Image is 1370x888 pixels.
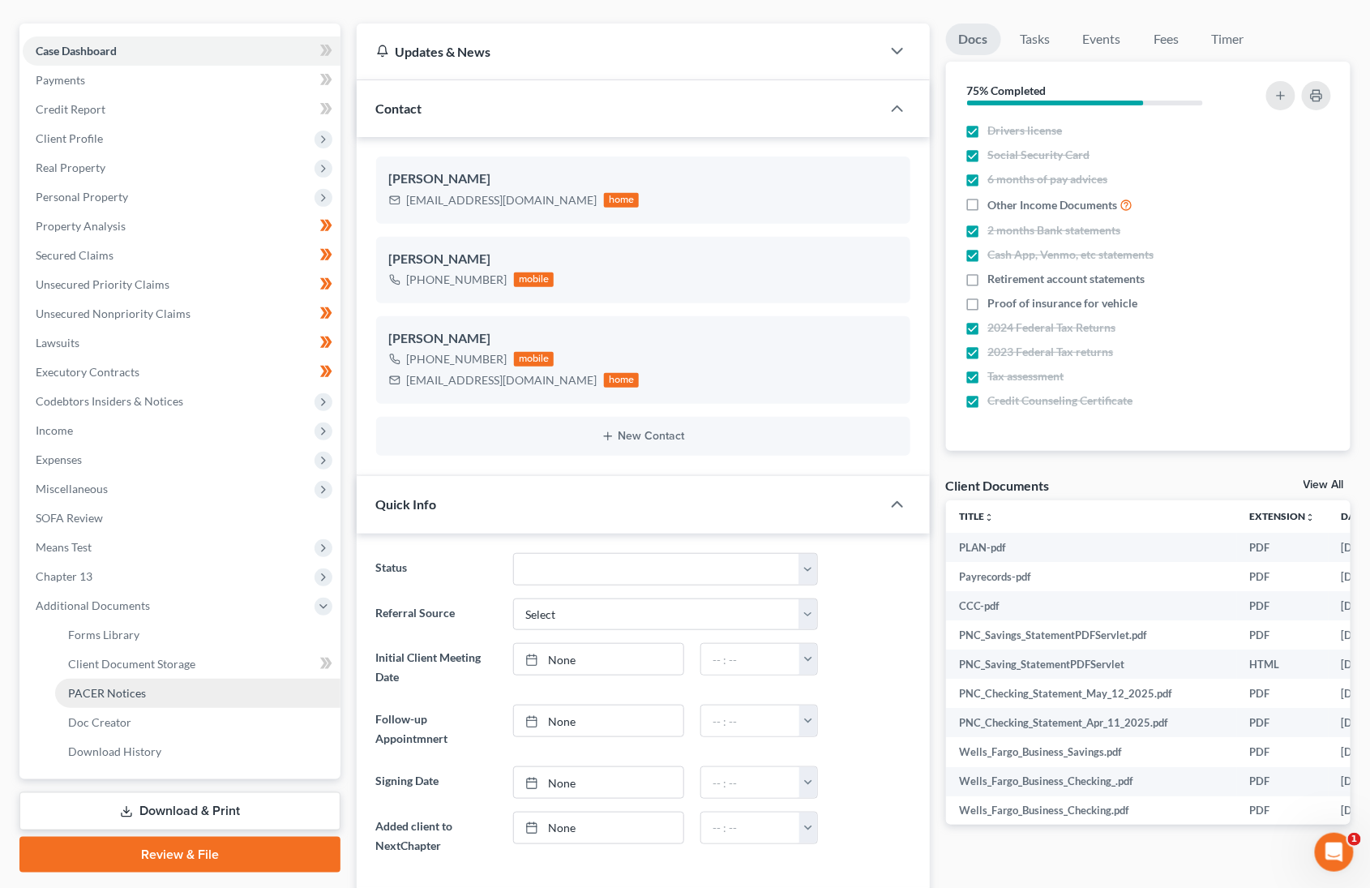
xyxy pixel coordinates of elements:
span: Means Test [36,540,92,554]
td: PDF [1237,767,1329,796]
td: PDF [1237,708,1329,737]
a: None [514,706,683,736]
span: Cash App, Venmo, etc statements [988,247,1154,263]
span: Quick Info [376,496,437,512]
span: Retirement account statements [988,271,1145,287]
td: PNC_Checking_Statement_May_12_2025.pdf [946,679,1237,708]
div: [PERSON_NAME] [389,329,897,349]
td: PNC_Saving_StatementPDFServlet [946,650,1237,679]
input: -- : -- [701,644,799,675]
a: Unsecured Nonpriority Claims [23,299,340,328]
td: PDF [1237,533,1329,562]
a: Download History [55,737,340,766]
a: Docs [946,24,1001,55]
span: Miscellaneous [36,482,108,495]
td: PDF [1237,620,1329,650]
span: Income [36,423,73,437]
a: Fees [1141,24,1192,55]
div: mobile [514,272,554,287]
span: Real Property [36,161,105,174]
span: Secured Claims [36,248,113,262]
td: PNC_Savings_StatementPDFServlet.pdf [946,620,1237,650]
span: Social Security Card [988,147,1090,163]
a: Executory Contracts [23,358,340,387]
span: SOFA Review [36,511,103,525]
span: Executory Contracts [36,365,139,379]
a: Payments [23,66,340,95]
span: Property Analysis [36,219,126,233]
div: Client Documents [946,477,1050,494]
span: Forms Library [68,628,139,641]
a: Timer [1199,24,1257,55]
span: 2023 Federal Tax returns [988,344,1114,360]
span: Payments [36,73,85,87]
td: PDF [1237,679,1329,708]
a: Download & Print [19,792,340,830]
label: Signing Date [368,766,506,799]
a: Credit Report [23,95,340,124]
td: Wells_Fargo_Business_Checking_.pdf [946,767,1237,796]
span: Codebtors Insiders & Notices [36,394,183,408]
span: Case Dashboard [36,44,117,58]
a: Review & File [19,837,340,873]
td: Wells_Fargo_Business_Checking.pdf [946,796,1237,826]
div: Updates & News [376,43,862,60]
input: -- : -- [701,767,799,798]
a: Secured Claims [23,241,340,270]
td: Payrecords-pdf [946,562,1237,591]
span: Client Profile [36,131,103,145]
span: Tax assessment [988,368,1064,384]
div: home [604,193,640,208]
label: Initial Client Meeting Date [368,643,506,692]
input: -- : -- [701,706,799,736]
td: Wells_Fargo_Business_Savings.pdf [946,737,1237,766]
strong: 75% Completed [967,84,1047,97]
span: Doc Creator [68,715,131,729]
a: Titleunfold_more [959,510,994,522]
span: Client Document Storage [68,657,195,671]
a: PACER Notices [55,679,340,708]
a: View All [1304,479,1344,491]
div: [PHONE_NUMBER] [407,272,507,288]
td: PLAN-pdf [946,533,1237,562]
label: Added client to NextChapter [368,812,506,860]
span: Additional Documents [36,598,150,612]
div: [PERSON_NAME] [389,169,897,189]
span: Contact [376,101,422,116]
a: Case Dashboard [23,36,340,66]
a: None [514,813,683,843]
label: Status [368,553,506,586]
a: Client Document Storage [55,650,340,679]
span: Credit Counseling Certificate [988,393,1133,409]
i: unfold_more [1306,513,1316,522]
a: Lawsuits [23,328,340,358]
iframe: Intercom live chat [1315,833,1354,872]
span: Other Income Documents [988,197,1118,213]
a: Property Analysis [23,212,340,241]
span: Chapter 13 [36,569,92,583]
div: [EMAIL_ADDRESS][DOMAIN_NAME] [407,192,597,208]
span: 2 months Bank statements [988,222,1121,238]
div: mobile [514,352,554,367]
div: [PHONE_NUMBER] [407,351,507,367]
label: Referral Source [368,598,506,631]
div: [EMAIL_ADDRESS][DOMAIN_NAME] [407,372,597,388]
a: SOFA Review [23,504,340,533]
span: Lawsuits [36,336,79,350]
button: New Contact [389,430,897,443]
a: Doc Creator [55,708,340,737]
td: PDF [1237,591,1329,620]
span: 1 [1348,833,1361,846]
a: Extensionunfold_more [1250,510,1316,522]
span: Proof of insurance for vehicle [988,295,1138,311]
td: PDF [1237,562,1329,591]
a: Forms Library [55,620,340,650]
td: CCC-pdf [946,591,1237,620]
span: PACER Notices [68,686,146,700]
span: 2024 Federal Tax Returns [988,320,1116,336]
a: None [514,644,683,675]
a: None [514,767,683,798]
div: home [604,373,640,388]
label: Follow-up Appointmnert [368,705,506,753]
span: Download History [68,744,161,758]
